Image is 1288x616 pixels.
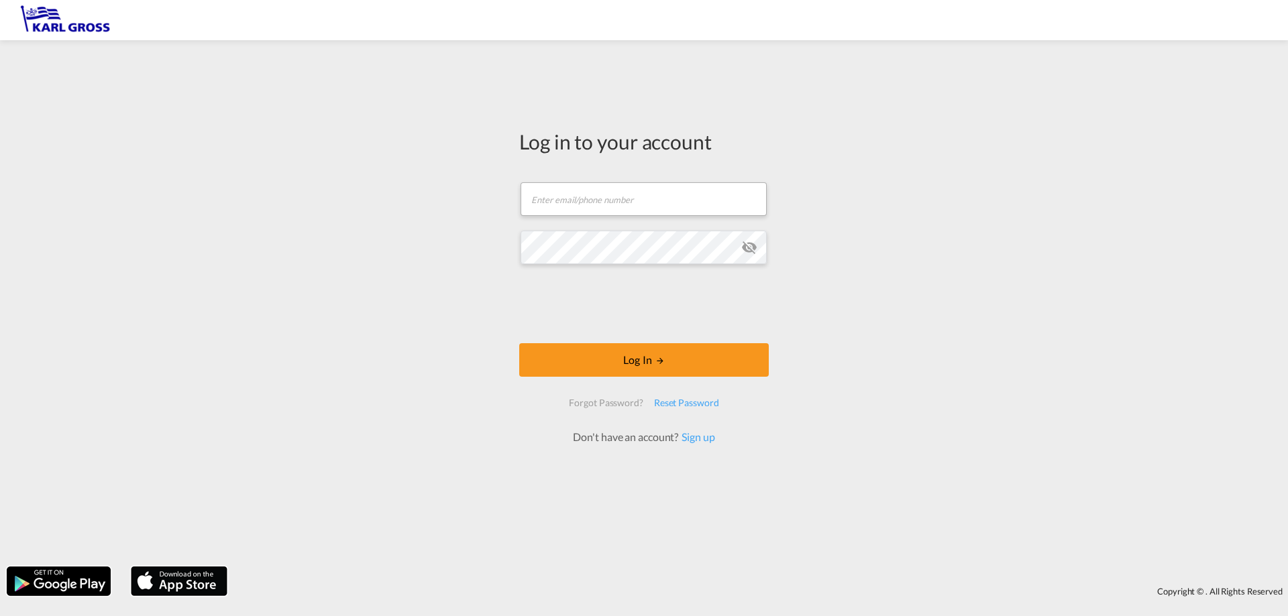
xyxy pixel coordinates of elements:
img: google.png [5,565,112,597]
a: Sign up [678,430,714,443]
img: 3269c73066d711f095e541db4db89301.png [20,5,111,36]
div: Reset Password [649,391,724,415]
div: Forgot Password? [563,391,648,415]
input: Enter email/phone number [521,182,767,216]
div: Copyright © . All Rights Reserved [234,580,1288,603]
div: Don't have an account? [558,430,729,444]
div: Log in to your account [519,127,769,156]
md-icon: icon-eye-off [741,239,757,255]
img: apple.png [129,565,229,597]
iframe: reCAPTCHA [542,278,746,330]
button: LOGIN [519,343,769,377]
